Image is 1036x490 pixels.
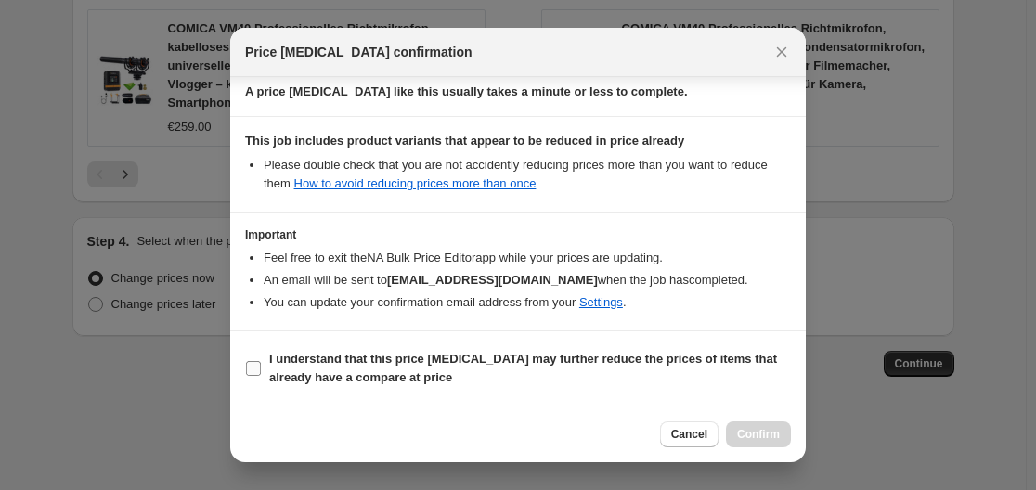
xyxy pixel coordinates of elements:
[264,271,791,290] li: An email will be sent to when the job has completed .
[245,134,684,148] b: This job includes product variants that appear to be reduced in price already
[264,156,791,193] li: Please double check that you are not accidently reducing prices more than you want to reduce them
[264,293,791,312] li: You can update your confirmation email address from your .
[579,295,623,309] a: Settings
[660,421,719,447] button: Cancel
[245,43,473,61] span: Price [MEDICAL_DATA] confirmation
[245,84,688,98] b: A price [MEDICAL_DATA] like this usually takes a minute or less to complete.
[264,249,791,267] li: Feel free to exit the NA Bulk Price Editor app while your prices are updating.
[294,176,537,190] a: How to avoid reducing prices more than once
[387,273,598,287] b: [EMAIL_ADDRESS][DOMAIN_NAME]
[269,352,777,384] b: I understand that this price [MEDICAL_DATA] may further reduce the prices of items that already h...
[769,39,795,65] button: Close
[671,427,707,442] span: Cancel
[245,227,791,242] h3: Important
